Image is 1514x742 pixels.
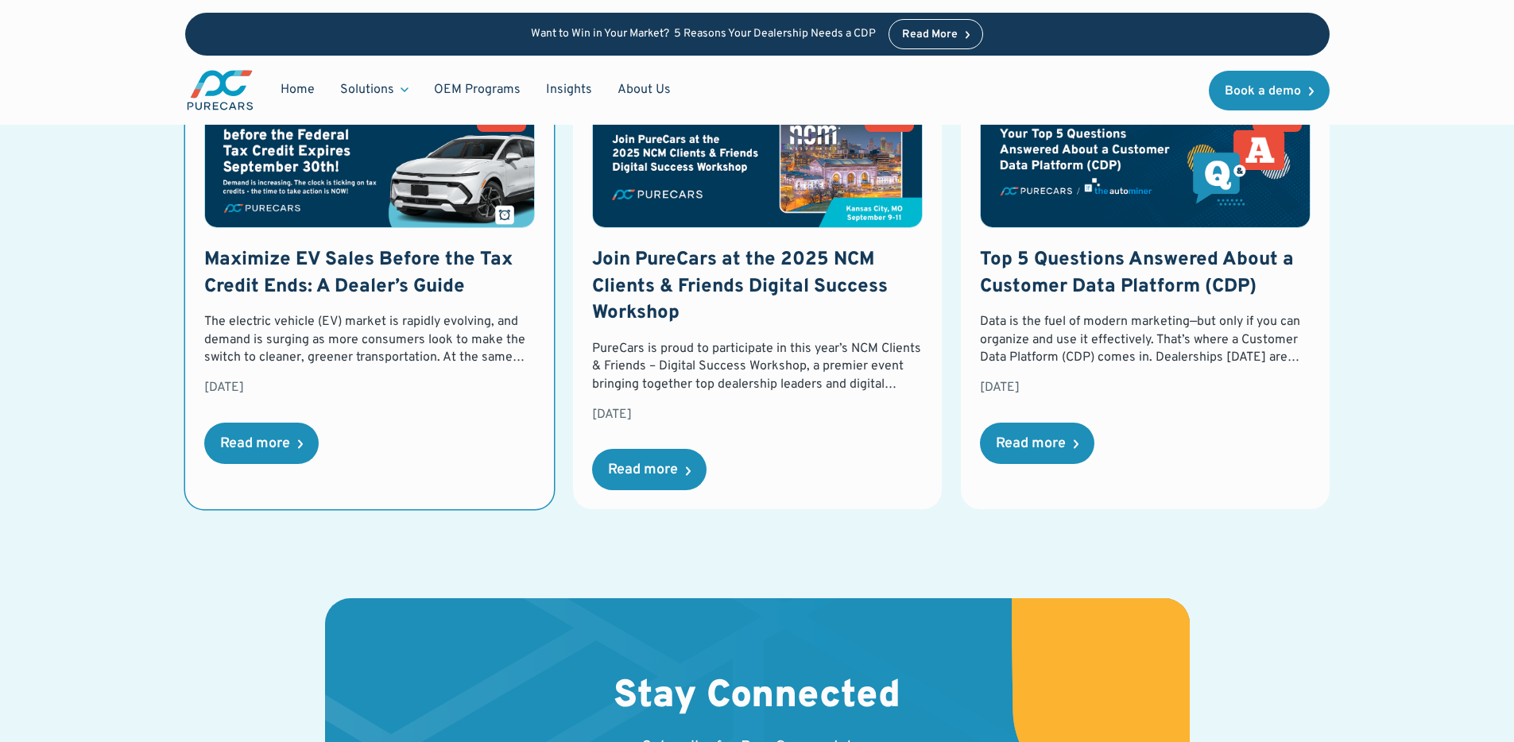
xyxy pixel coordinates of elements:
h3: Join PureCars at the 2025 NCM Clients & Friends Digital Success Workshop [592,247,923,327]
h3: Top 5 Questions Answered About a Customer Data Platform (CDP) [980,247,1311,300]
div: Solutions [340,81,394,99]
div: Book a demo [1225,85,1301,98]
div: Read more [608,463,678,477]
a: Book a demo [1209,71,1330,110]
div: Read more [220,437,290,451]
div: [DATE] [592,406,923,423]
div: Read More [902,29,958,41]
a: About Us [605,75,683,105]
a: OEM Programs [421,75,533,105]
p: Want to Win in Your Market? 5 Reasons Your Dealership Needs a CDP [531,28,876,41]
img: purecars logo [185,68,255,112]
a: Read More [889,19,984,49]
div: Solutions [327,75,421,105]
div: Read more [996,437,1066,451]
a: BlogJoin PureCars at the 2025 NCM Clients & Friends Digital Success WorkshopPureCars is proud to ... [573,77,942,510]
div: PureCars is proud to participate in this year’s NCM Clients & Friends – Digital Success Workshop,... [592,340,923,393]
a: Insights [533,75,605,105]
a: BlogMaximize EV Sales Before the Tax Credit Ends: A Dealer’s GuideThe electric vehicle (EV) marke... [185,77,554,510]
div: Data is the fuel of modern marketing—but only if you can organize and use it effectively. That’s ... [980,313,1311,366]
div: The electric vehicle (EV) market is rapidly evolving, and demand is surging as more consumers loo... [204,313,535,366]
h3: Maximize EV Sales Before the Tax Credit Ends: A Dealer’s Guide [204,247,535,300]
a: main [185,68,255,112]
a: BlogTop 5 Questions Answered About a Customer Data Platform (CDP)Data is the fuel of modern marke... [961,77,1330,510]
h2: Stay Connected [614,674,900,721]
a: Home [268,75,327,105]
div: [DATE] [204,379,535,396]
div: [DATE] [980,379,1311,396]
